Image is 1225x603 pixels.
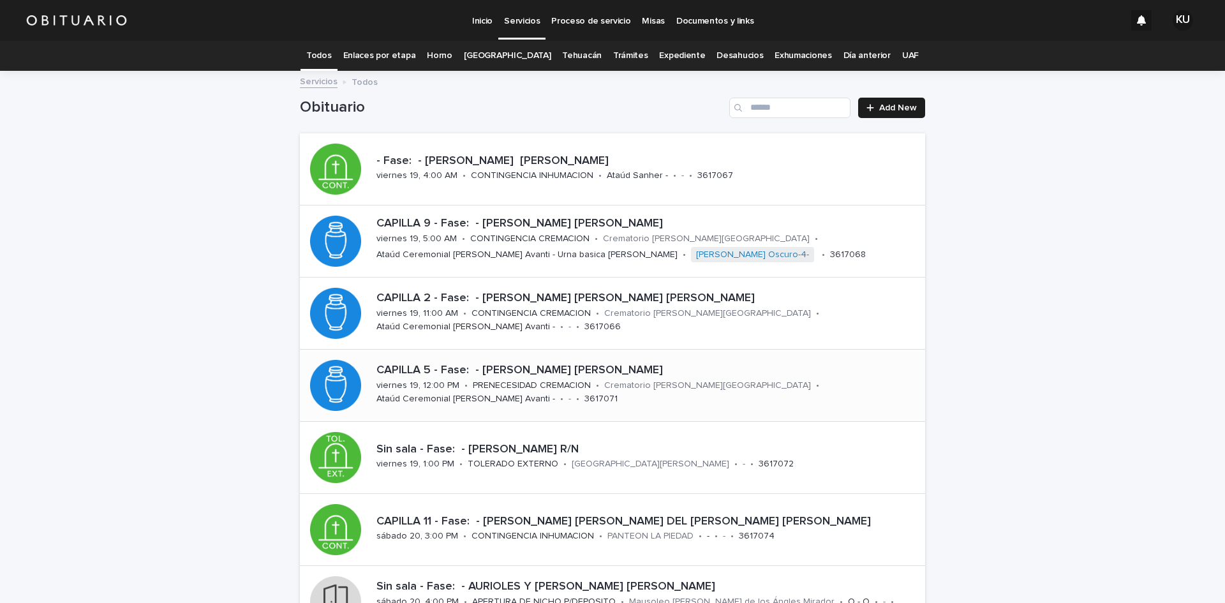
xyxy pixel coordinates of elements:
p: • [750,459,754,470]
a: CAPILLA 5 - Fase: - [PERSON_NAME] [PERSON_NAME]viernes 19, 12:00 PM•PRENECESIDAD CREMACION•Cremat... [300,350,925,422]
p: • [576,394,579,405]
p: CAPILLA 2 - Fase: - [PERSON_NAME] [PERSON_NAME] [PERSON_NAME] [376,292,920,306]
p: • [560,394,563,405]
p: • [462,234,465,244]
a: Trámites [613,41,648,71]
p: • [815,234,818,244]
p: Crematorio [PERSON_NAME][GEOGRAPHIC_DATA] [603,234,810,244]
span: Add New [879,103,917,112]
div: KU [1173,10,1193,31]
p: - [707,531,709,542]
p: Sin sala - Fase: - AURIOLES Y [PERSON_NAME] [PERSON_NAME] [376,580,920,594]
p: 3617071 [584,394,618,405]
p: [GEOGRAPHIC_DATA][PERSON_NAME] [572,459,729,470]
p: - [681,170,684,181]
p: CAPILLA 9 - Fase: - [PERSON_NAME] [PERSON_NAME] [376,217,920,231]
p: PRENECESIDAD CREMACION [473,380,591,391]
p: • [683,249,686,260]
p: • [816,308,819,319]
p: viernes 19, 11:00 AM [376,308,458,319]
a: Sin sala - Fase: - [PERSON_NAME] R/Nviernes 19, 1:00 PM•TOLERADO EXTERNO•[GEOGRAPHIC_DATA][PERSON... [300,422,925,494]
p: • [560,322,563,332]
p: 3617074 [739,531,775,542]
p: • [816,380,819,391]
a: Servicios [300,73,338,88]
p: • [598,170,602,181]
p: • [689,170,692,181]
p: • [463,170,466,181]
p: • [459,459,463,470]
p: • [464,380,468,391]
p: • [576,322,579,332]
p: Sin sala - Fase: - [PERSON_NAME] R/N [376,443,920,457]
input: Search [729,98,850,118]
p: PANTEON LA PIEDAD [607,531,694,542]
a: [GEOGRAPHIC_DATA] [464,41,551,71]
a: Desahucios [716,41,763,71]
p: - [743,459,745,470]
p: viernes 19, 5:00 AM [376,234,457,244]
p: • [463,531,466,542]
a: UAF [902,41,919,71]
a: Día anterior [843,41,891,71]
p: Ataúd Ceremonial [PERSON_NAME] Avanti - [376,394,555,405]
p: 3617067 [697,170,733,181]
a: Tehuacán [562,41,602,71]
p: sábado 20, 3:00 PM [376,531,458,542]
a: Horno [427,41,452,71]
p: • [822,249,825,260]
p: • [715,531,718,542]
p: CAPILLA 5 - Fase: - [PERSON_NAME] [PERSON_NAME] [376,364,920,378]
p: • [595,234,598,244]
img: HUM7g2VNRLqGMmR9WVqf [26,8,128,33]
p: Ataúd Ceremonial [PERSON_NAME] Avanti - [376,322,555,332]
p: - [568,394,571,405]
p: Ataúd Ceremonial [PERSON_NAME] Avanti - Urna basica [PERSON_NAME] [376,249,678,260]
p: Todos [352,74,378,88]
p: - Fase: - [PERSON_NAME] [PERSON_NAME] [376,154,920,168]
p: • [463,308,466,319]
p: CONTINGENCIA CREMACION [471,308,591,319]
p: CONTINGENCIA CREMACION [470,234,590,244]
p: - [568,322,571,332]
a: Enlaces por etapa [343,41,416,71]
p: viernes 19, 12:00 PM [376,380,459,391]
p: CAPILLA 11 - Fase: - [PERSON_NAME] [PERSON_NAME] DEL [PERSON_NAME] [PERSON_NAME] [376,515,920,529]
a: - Fase: - [PERSON_NAME] [PERSON_NAME]viernes 19, 4:00 AM•CONTINGENCIA INHUMACION•Ataúd Sanher -•-... [300,133,925,205]
p: Ataúd Sanher - [607,170,668,181]
p: - [723,531,725,542]
p: Crematorio [PERSON_NAME][GEOGRAPHIC_DATA] [604,308,811,319]
a: CAPILLA 11 - Fase: - [PERSON_NAME] [PERSON_NAME] DEL [PERSON_NAME] [PERSON_NAME]sábado 20, 3:00 P... [300,494,925,566]
a: Exhumaciones [775,41,831,71]
a: [PERSON_NAME] Oscuro-4- [696,249,809,260]
p: • [596,308,599,319]
a: Expediente [659,41,705,71]
a: Add New [858,98,925,118]
p: viernes 19, 4:00 AM [376,170,457,181]
p: 3617072 [759,459,794,470]
p: • [596,380,599,391]
h1: Obituario [300,98,724,117]
p: CONTINGENCIA INHUMACION [471,170,593,181]
p: 3617068 [830,249,866,260]
p: TOLERADO EXTERNO [468,459,558,470]
p: • [699,531,702,542]
p: • [731,531,734,542]
a: Todos [306,41,331,71]
p: • [734,459,738,470]
p: • [673,170,676,181]
a: CAPILLA 9 - Fase: - [PERSON_NAME] [PERSON_NAME]viernes 19, 5:00 AM•CONTINGENCIA CREMACION•Cremato... [300,205,925,278]
p: • [599,531,602,542]
p: CONTINGENCIA INHUMACION [471,531,594,542]
p: viernes 19, 1:00 PM [376,459,454,470]
p: Crematorio [PERSON_NAME][GEOGRAPHIC_DATA] [604,380,811,391]
a: CAPILLA 2 - Fase: - [PERSON_NAME] [PERSON_NAME] [PERSON_NAME]viernes 19, 11:00 AM•CONTINGENCIA CR... [300,278,925,350]
p: • [563,459,567,470]
p: 3617066 [584,322,621,332]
